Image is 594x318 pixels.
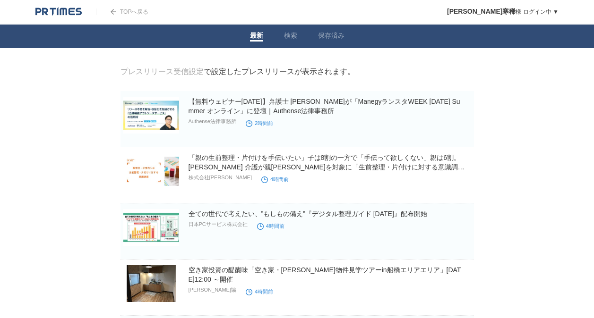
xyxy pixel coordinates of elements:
time: 4時間前 [257,223,284,229]
time: 4時間前 [246,289,273,294]
a: 全ての世代で考えたい、”もしもの備え”『デジタル整理ガイド [DATE]』配布開始 [189,210,427,218]
img: 全ての世代で考えたい、”もしもの備え”『デジタル整理ガイド 2025』配布開始 [123,209,179,246]
p: 日本PCサービス株式会社 [189,221,248,228]
a: 検索 [284,32,297,42]
a: 保存済み [318,32,344,42]
time: 2時間前 [246,120,273,126]
img: arrow.png [111,9,116,15]
img: 空き家投資の醍醐味「空き家・古家物件見学ツアーin船橋エリアエリア」8月30日（土）12:00 ～開催 [123,265,179,302]
img: 「親の生前整理・片付けを手伝いたい」子は8割の一方で「手伝って欲しくない」親は6割。LIFULL 介護が親世代・子世代を対象に「生前整理・片付けに対する意識調査」を実施 [123,153,179,190]
img: 【無料ウェビナー2025.8.26】弁護士 西尾公伸が「ManegyランスタWEEK 2025 Summer オンライン」に登壇｜Authense法律事務所 [123,97,179,134]
a: プレスリリース受信設定 [121,67,204,75]
a: 空き家投資の醍醐味「空き家・[PERSON_NAME]物件見学ツアーin船橋エリアエリア」[DATE]12:00 ～開催 [189,266,461,283]
p: 株式会社[PERSON_NAME] [189,174,252,181]
div: で設定したプレスリリースが表示されます。 [121,67,355,77]
time: 4時間前 [261,176,289,182]
a: TOPへ戻る [96,8,148,15]
a: 【無料ウェビナー[DATE]】弁護士 [PERSON_NAME]が「ManegyランスタWEEK [DATE] Summer オンライン」に登壇｜Authense法律事務所 [189,98,460,115]
img: logo.png [35,7,82,17]
a: [PERSON_NAME]寒稀様 ログイン中 ▼ [447,8,559,15]
a: 「親の生前整理・片付けを手伝いたい」子は8割の一方で「手伝って欲しくない」親は6割。[PERSON_NAME] 介護が親[PERSON_NAME]を対象に「生前整理・片付けに対する意識調査」を実施 [189,154,465,180]
a: 最新 [250,32,263,42]
span: [PERSON_NAME]寒稀 [447,8,516,15]
p: Authense法律事務所 [189,118,236,125]
p: [PERSON_NAME]協 [189,286,236,293]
